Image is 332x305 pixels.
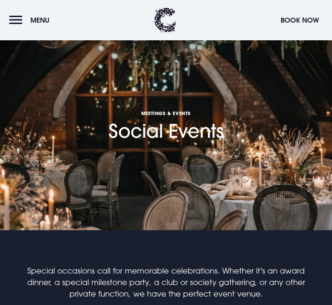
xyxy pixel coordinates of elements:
[154,8,177,33] img: Clandeboye Lodge
[277,12,323,28] button: Book Now
[30,16,50,25] span: Menu
[9,12,53,28] button: Menu
[109,73,224,142] h1: Social Events
[109,110,224,116] span: Meetings & Events
[27,266,305,298] span: Special occasions call for memorable celebrations. Whether it's an award dinner, a special milest...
